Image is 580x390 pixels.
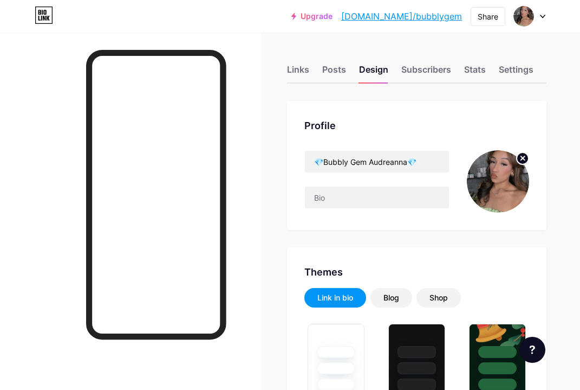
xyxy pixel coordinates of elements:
[383,292,399,303] div: Blog
[304,265,529,279] div: Themes
[317,292,353,303] div: Link in bio
[287,63,309,82] div: Links
[513,6,534,27] img: bubblygem
[305,151,449,172] input: Name
[322,63,346,82] div: Posts
[464,63,486,82] div: Stats
[341,10,462,23] a: [DOMAIN_NAME]/bubblygem
[499,63,533,82] div: Settings
[401,63,451,82] div: Subscribers
[478,11,498,22] div: Share
[359,63,388,82] div: Design
[305,187,449,208] input: Bio
[304,118,529,133] div: Profile
[291,12,333,21] a: Upgrade
[429,292,448,303] div: Shop
[467,150,529,213] img: bubblygem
